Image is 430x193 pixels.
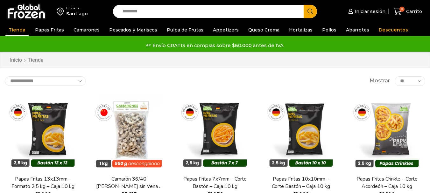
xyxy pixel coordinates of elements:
[392,4,424,19] a: 0 Carrito
[66,6,88,10] div: Enviar a
[95,176,163,190] a: Camarón 36/40 [PERSON_NAME] sin Vena – Bronze – Caja 10 kg
[370,77,390,85] span: Mostrar
[32,24,67,36] a: Papas Fritas
[9,57,22,64] a: Inicio
[353,8,385,15] span: Iniciar sesión
[399,7,405,12] span: 0
[106,24,160,36] a: Pescados y Mariscos
[28,57,44,63] h1: Tienda
[70,24,103,36] a: Camarones
[210,24,242,36] a: Appetizers
[9,57,44,64] nav: Breadcrumb
[5,24,29,36] a: Tienda
[347,5,385,18] a: Iniciar sesión
[267,176,335,190] a: Papas Fritas 10x10mm – Corte Bastón – Caja 10 kg
[304,5,317,18] button: Search button
[57,6,66,17] img: address-field-icon.svg
[5,76,86,86] select: Pedido de la tienda
[66,10,88,17] div: Santiago
[405,8,422,15] span: Carrito
[9,176,77,190] a: Papas Fritas 13x13mm – Formato 2,5 kg – Caja 10 kg
[164,24,207,36] a: Pulpa de Frutas
[343,24,372,36] a: Abarrotes
[180,176,249,190] a: Papas Fritas 7x7mm – Corte Bastón – Caja 10 kg
[353,176,421,190] a: Papas Fritas Crinkle – Corte Acordeón – Caja 10 kg
[286,24,316,36] a: Hortalizas
[319,24,340,36] a: Pollos
[245,24,283,36] a: Queso Crema
[376,24,411,36] a: Descuentos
